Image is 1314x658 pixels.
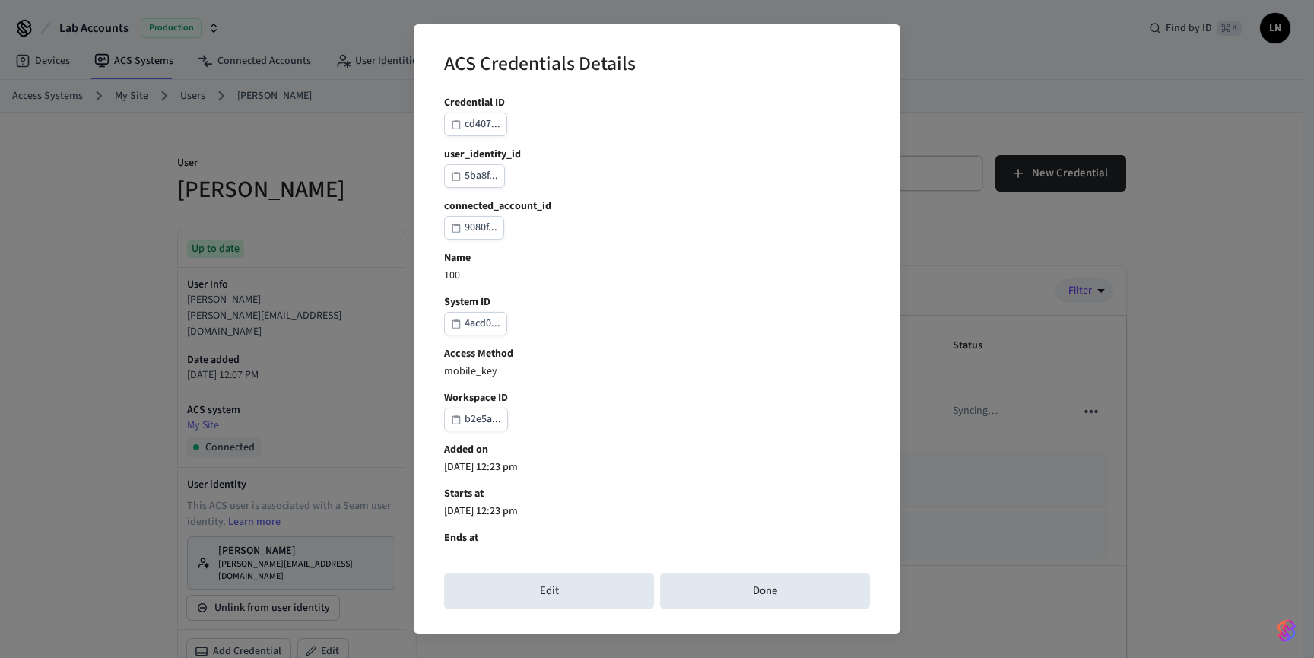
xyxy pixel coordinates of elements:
[444,216,504,240] button: 9080f...
[444,312,507,335] button: 4acd0...
[444,147,870,163] b: user_identity_id
[444,408,508,431] button: b2e5a...
[1277,618,1296,643] img: SeamLogoGradient.69752ec5.svg
[444,364,870,380] p: mobile_key
[444,250,870,266] b: Name
[444,199,870,215] b: connected_account_id
[444,390,870,406] b: Workspace ID
[465,314,500,333] div: 4acd0...
[444,113,507,136] button: cd407...
[465,115,500,134] div: cd407...
[444,530,870,546] b: Ends at
[465,218,497,237] div: 9080f...
[465,167,498,186] div: 5ba8f...
[444,573,654,609] button: Edit
[444,346,870,362] b: Access Method
[465,410,501,429] div: b2e5a...
[660,573,870,609] button: Done
[444,442,870,458] b: Added on
[444,95,870,111] b: Credential ID
[444,164,505,188] button: 5ba8f...
[444,43,827,89] h2: ACS Credentials Details
[444,294,870,310] b: System ID
[444,268,870,284] p: 100
[444,504,870,520] p: [DATE] 12:23 pm
[444,459,870,475] p: [DATE] 12:23 pm
[444,486,870,502] b: Starts at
